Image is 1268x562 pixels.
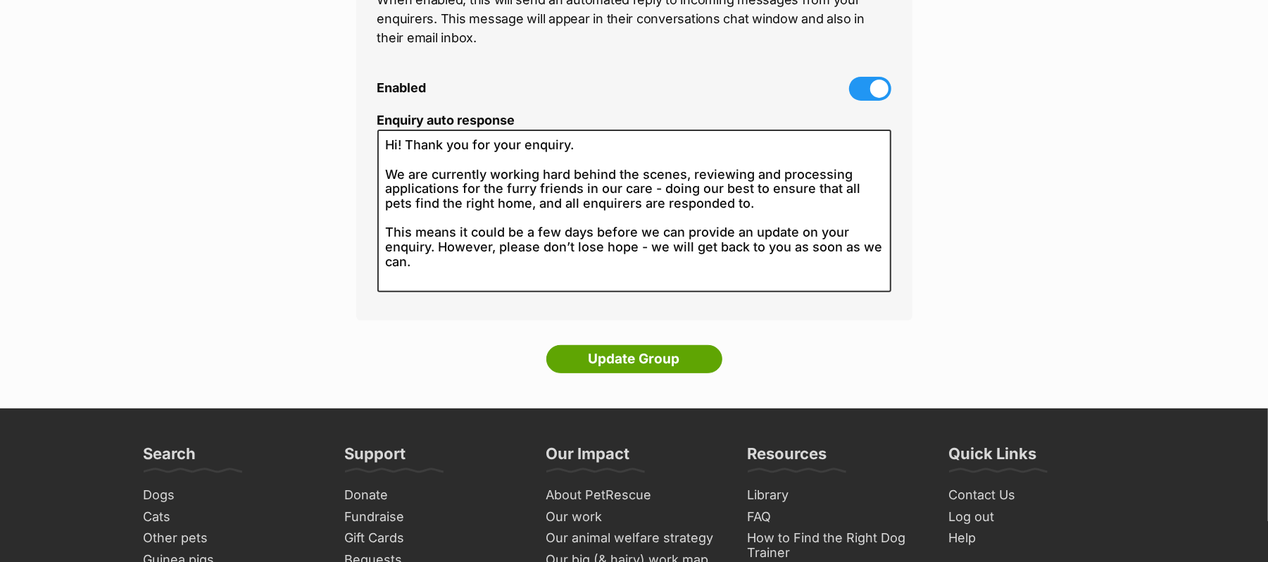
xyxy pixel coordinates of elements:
a: Help [943,527,1131,549]
a: Library [742,485,929,506]
h3: Search [144,444,196,472]
a: Cats [138,506,325,528]
a: Fundraise [339,506,527,528]
a: Log out [943,506,1131,528]
a: Dogs [138,485,325,506]
textarea: Hi! Thank you for your enquiry. We are currently working hard behind the scenes, reviewing and pr... [377,130,891,292]
a: Our work [541,506,728,528]
a: Contact Us [943,485,1131,506]
a: Our animal welfare strategy [541,527,728,549]
h3: Support [345,444,406,472]
a: Gift Cards [339,527,527,549]
h3: Quick Links [949,444,1037,472]
label: Enquiry auto response [377,113,891,128]
a: FAQ [742,506,929,528]
a: Donate [339,485,527,506]
a: About PetRescue [541,485,728,506]
span: Enabled [377,81,427,96]
h3: Resources [748,444,827,472]
a: Other pets [138,527,325,549]
input: Update Group [546,345,722,373]
h3: Our Impact [546,444,630,472]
